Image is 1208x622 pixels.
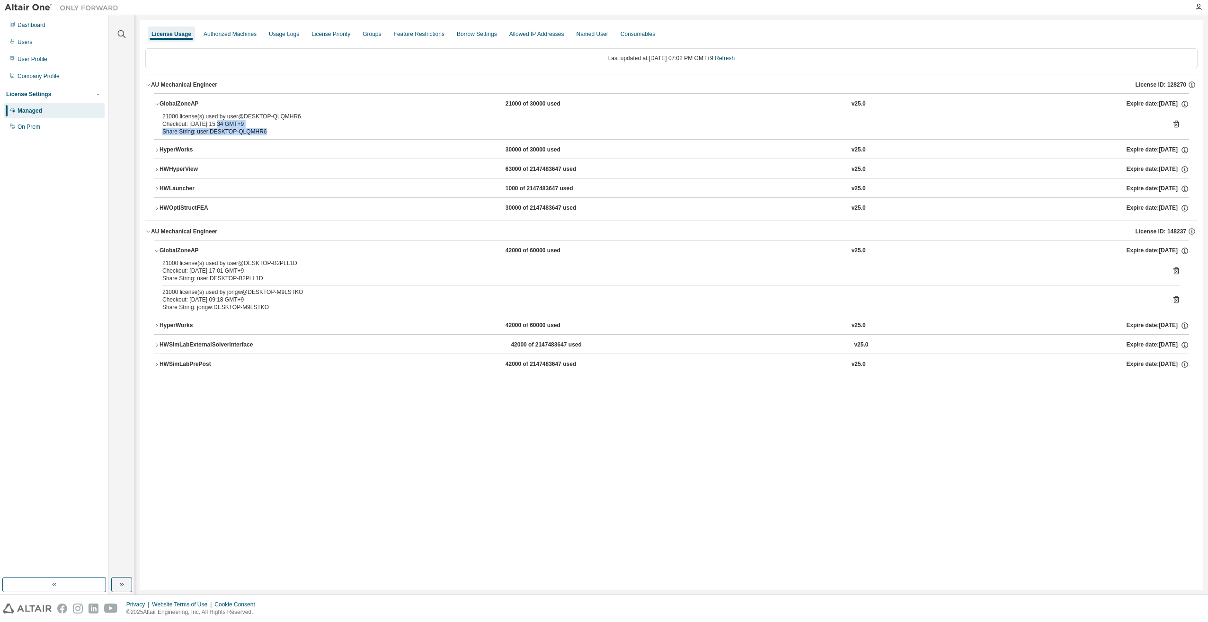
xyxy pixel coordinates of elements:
div: 42000 of 60000 used [506,247,591,255]
div: HWLauncher [160,185,245,193]
p: © 2025 Altair Engineering, Inc. All Rights Reserved. [126,608,261,616]
img: youtube.svg [104,604,118,613]
button: HWSimLabExternalSolverInterface42000 of 2147483647 usedv25.0Expire date:[DATE] [154,335,1189,355]
div: 42000 of 2147483647 used [511,341,596,349]
div: Feature Restrictions [394,30,444,38]
div: Share String: user:DESKTOP-B2PLL1D [162,275,1158,282]
div: v25.0 [854,341,868,349]
div: Website Terms of Use [152,601,214,608]
button: HyperWorks42000 of 60000 usedv25.0Expire date:[DATE] [154,315,1189,336]
img: altair_logo.svg [3,604,52,613]
span: License ID: 128270 [1136,81,1186,89]
div: Allowed IP Addresses [509,30,564,38]
div: GlobalZoneAP [160,100,245,108]
div: 21000 of 30000 used [506,100,591,108]
div: v25.0 [852,247,866,255]
button: GlobalZoneAP42000 of 60000 usedv25.0Expire date:[DATE] [154,240,1189,261]
button: HWSimLabPrePost42000 of 2147483647 usedv25.0Expire date:[DATE] [154,354,1189,375]
div: Consumables [621,30,655,38]
div: Expire date: [DATE] [1127,100,1189,108]
div: 30000 of 2147483647 used [506,204,591,213]
div: v25.0 [852,204,866,213]
div: 21000 license(s) used by user@DESKTOP-B2PLL1D [162,259,1158,267]
div: Share String: user:DESKTOP-QLQMHR6 [162,128,1158,135]
div: 63000 of 2147483647 used [506,165,591,174]
img: linkedin.svg [89,604,98,613]
div: HWSimLabPrePost [160,360,245,369]
div: HWSimLabExternalSolverInterface [160,341,253,349]
div: GlobalZoneAP [160,247,245,255]
button: AU Mechanical EngineerLicense ID: 148237 [145,221,1198,242]
button: HWHyperView63000 of 2147483647 usedv25.0Expire date:[DATE] [154,159,1189,180]
div: User Profile [18,55,47,63]
div: v25.0 [852,185,866,193]
div: Users [18,38,32,46]
div: Expire date: [DATE] [1127,165,1189,174]
div: HyperWorks [160,146,245,154]
div: License Settings [6,90,51,98]
div: 42000 of 2147483647 used [506,360,591,369]
div: v25.0 [852,146,866,154]
div: Dashboard [18,21,45,29]
div: HyperWorks [160,321,245,330]
div: Checkout: [DATE] 15:34 GMT+9 [162,120,1158,128]
div: Expire date: [DATE] [1127,321,1189,330]
div: Share String: jongw:DESKTOP-M9LSTKO [162,303,1158,311]
div: v25.0 [852,100,866,108]
div: Expire date: [DATE] [1127,247,1189,255]
div: v25.0 [852,360,866,369]
div: HWOptiStructFEA [160,204,245,213]
div: On Prem [18,123,40,131]
button: HWLauncher1000 of 2147483647 usedv25.0Expire date:[DATE] [154,178,1189,199]
button: AU Mechanical EngineerLicense ID: 128270 [145,74,1198,95]
div: v25.0 [852,321,866,330]
div: Expire date: [DATE] [1127,341,1189,349]
div: HWHyperView [160,165,245,174]
div: 21000 license(s) used by user@DESKTOP-QLQMHR6 [162,113,1158,120]
div: Expire date: [DATE] [1127,185,1189,193]
img: instagram.svg [73,604,83,613]
div: Cookie Consent [214,601,260,608]
img: facebook.svg [57,604,67,613]
div: Named User [576,30,608,38]
span: License ID: 148237 [1136,228,1186,235]
div: 1000 of 2147483647 used [506,185,591,193]
div: Company Profile [18,72,60,80]
div: Last updated at: [DATE] 07:02 PM GMT+9 [145,48,1198,68]
img: Altair One [5,3,123,12]
div: Authorized Machines [204,30,257,38]
div: 42000 of 60000 used [506,321,591,330]
div: Expire date: [DATE] [1127,204,1189,213]
div: AU Mechanical Engineer [151,81,217,89]
div: Managed [18,107,42,115]
button: HWOptiStructFEA30000 of 2147483647 usedv25.0Expire date:[DATE] [154,198,1189,219]
div: 21000 license(s) used by jongw@DESKTOP-M9LSTKO [162,288,1158,296]
div: License Usage [151,30,191,38]
div: Checkout: [DATE] 09:18 GMT+9 [162,296,1158,303]
div: License Priority [311,30,350,38]
div: 30000 of 30000 used [506,146,591,154]
div: Usage Logs [269,30,299,38]
button: GlobalZoneAP21000 of 30000 usedv25.0Expire date:[DATE] [154,94,1189,115]
div: Privacy [126,601,152,608]
a: Refresh [715,55,735,62]
div: Expire date: [DATE] [1127,360,1189,369]
button: HyperWorks30000 of 30000 usedv25.0Expire date:[DATE] [154,140,1189,160]
div: Groups [363,30,381,38]
div: AU Mechanical Engineer [151,228,217,235]
div: Checkout: [DATE] 17:01 GMT+9 [162,267,1158,275]
div: v25.0 [852,165,866,174]
div: Expire date: [DATE] [1127,146,1189,154]
div: Borrow Settings [457,30,497,38]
